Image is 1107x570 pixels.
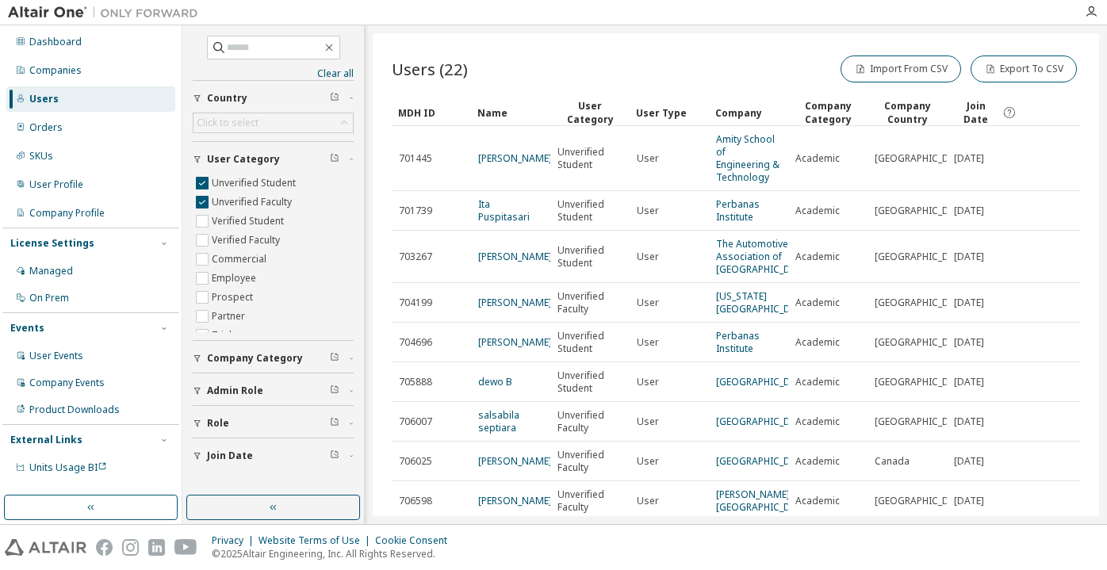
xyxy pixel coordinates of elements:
span: Clear filter [330,417,339,430]
img: Altair One [8,5,206,21]
span: User [637,296,659,309]
span: Country [207,92,247,105]
span: [DATE] [954,251,984,263]
span: Academic [795,296,840,309]
a: [GEOGRAPHIC_DATA] [716,454,811,468]
div: Users [29,93,59,105]
svg: Date when the user was first added or directly signed up. If the user was deleted and later re-ad... [1002,105,1017,120]
a: salsabila septiara [478,408,519,434]
span: [GEOGRAPHIC_DATA] [875,376,970,388]
span: Unverified Faculty [557,488,622,514]
div: Website Terms of Use [259,534,375,547]
div: Name [477,100,544,125]
a: [PERSON_NAME] [478,454,552,468]
span: Clear filter [330,449,339,462]
span: Join Date [207,449,253,462]
span: 706007 [399,415,432,428]
a: The Automotive Res. Association of [GEOGRAPHIC_DATA] [716,237,811,276]
a: dewo B [478,375,512,388]
div: On Prem [29,292,69,304]
span: [GEOGRAPHIC_DATA] [875,336,970,349]
span: Academic [795,336,840,349]
a: Amity School of Engineering & Technology [716,132,779,184]
div: Company Events [29,377,105,389]
span: 706025 [399,455,432,468]
span: [DATE] [954,336,984,349]
label: Prospect [212,288,256,307]
img: altair_logo.svg [5,539,86,556]
img: facebook.svg [96,539,113,556]
a: [PERSON_NAME] [478,151,552,165]
div: Cookie Consent [375,534,457,547]
span: Academic [795,415,840,428]
label: Partner [212,307,248,326]
span: Unverified Faculty [557,290,622,316]
div: License Settings [10,237,94,250]
span: Clear filter [330,352,339,365]
span: User [637,152,659,165]
span: [GEOGRAPHIC_DATA] [875,415,970,428]
button: User Category [193,142,354,177]
button: Admin Role [193,373,354,408]
div: Company Country [874,99,940,126]
div: Click to select [193,113,353,132]
label: Commercial [212,250,270,269]
span: User [637,336,659,349]
span: 704199 [399,296,432,309]
span: [DATE] [954,415,984,428]
span: Clear filter [330,153,339,166]
div: User Category [557,99,623,126]
button: Country [193,81,354,116]
span: Unverified Student [557,146,622,171]
span: Unverified Student [557,369,622,395]
span: Clear filter [330,92,339,105]
span: Academic [795,455,840,468]
span: 705888 [399,376,432,388]
span: [GEOGRAPHIC_DATA] [875,251,970,263]
span: Unverified Student [557,330,622,355]
span: [DATE] [954,376,984,388]
div: Orders [29,121,63,134]
span: [DATE] [954,495,984,507]
label: Verified Student [212,212,287,231]
button: Export To CSV [971,55,1077,82]
span: [DATE] [954,455,984,468]
a: Clear all [193,67,354,80]
div: Privacy [212,534,259,547]
a: [GEOGRAPHIC_DATA] [716,415,811,428]
button: Import From CSV [841,55,961,82]
a: Perbanas Institute [716,329,760,355]
span: 703267 [399,251,432,263]
a: [PERSON_NAME][GEOGRAPHIC_DATA] [716,488,811,514]
label: Unverified Faculty [212,193,295,212]
div: Companies [29,64,82,77]
button: Company Category [193,341,354,376]
span: Unverified Student [557,244,622,270]
span: [DATE] [954,296,984,309]
div: Company Profile [29,207,105,220]
span: [DATE] [954,205,984,217]
span: User [637,376,659,388]
div: MDH ID [398,100,465,125]
button: Join Date [193,438,354,473]
span: Academic [795,152,840,165]
span: Academic [795,251,840,263]
img: youtube.svg [174,539,197,556]
span: [DATE] [954,152,984,165]
div: SKUs [29,150,53,163]
span: Unverified Student [557,198,622,224]
span: User [637,251,659,263]
div: User Type [636,100,703,125]
a: [US_STATE][GEOGRAPHIC_DATA] [716,289,811,316]
span: Admin Role [207,384,263,397]
div: User Events [29,350,83,362]
span: Unverified Faculty [557,409,622,434]
label: Employee [212,269,259,288]
div: Company [715,100,782,125]
span: Academic [795,376,840,388]
span: [GEOGRAPHIC_DATA] [875,205,970,217]
span: Units Usage BI [29,461,107,474]
label: Unverified Student [212,174,299,193]
img: instagram.svg [122,539,139,556]
span: Academic [795,495,840,507]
